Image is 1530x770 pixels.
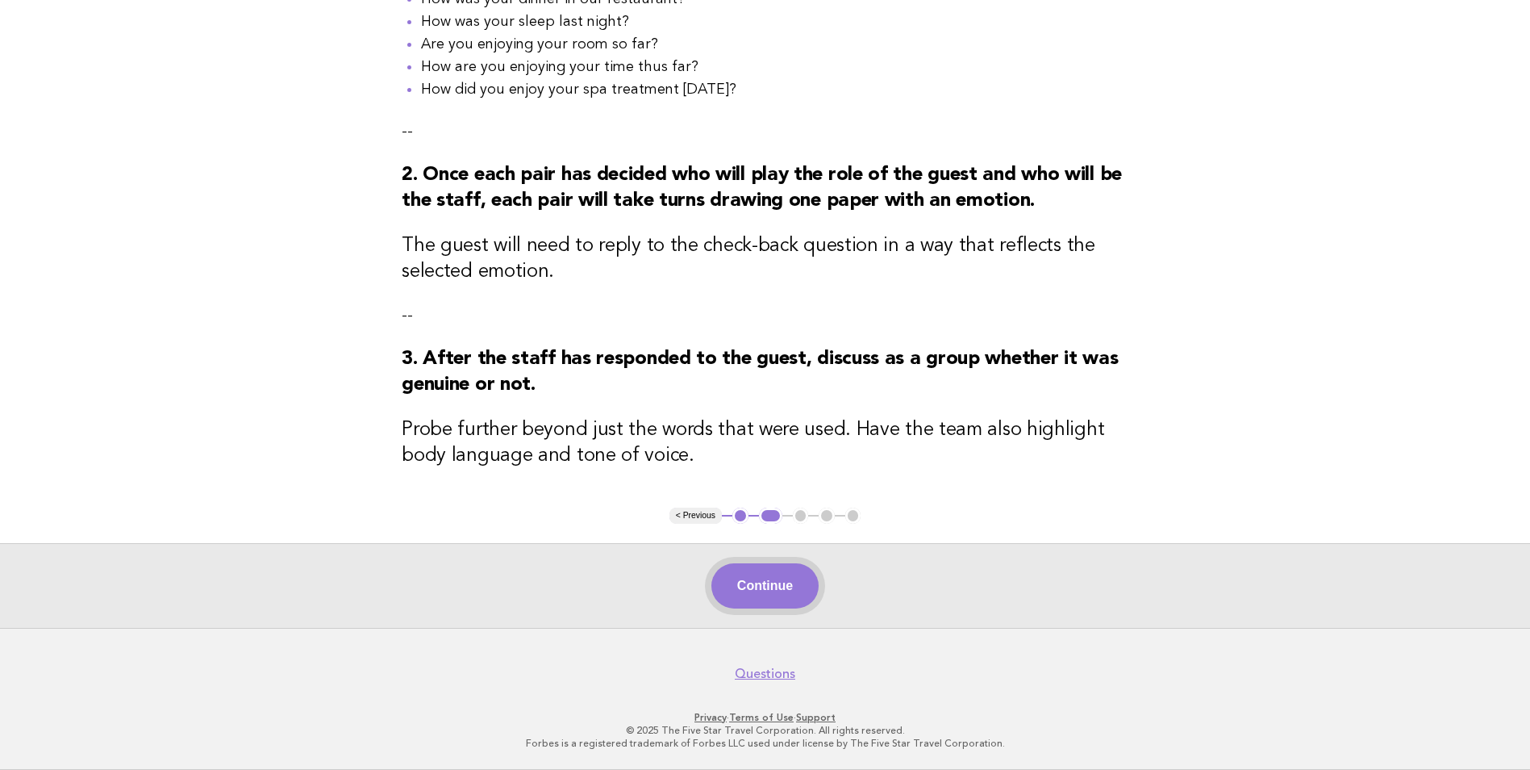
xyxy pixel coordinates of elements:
button: < Previous [669,508,722,524]
button: Continue [711,563,819,609]
li: Are you enjoying your room so far? [421,33,1128,56]
li: How did you enjoy your spa treatment [DATE]? [421,78,1128,101]
strong: 2. Once each pair has decided who will play the role of the guest and who will be the staff, each... [402,165,1122,211]
button: 2 [759,508,782,524]
li: How are you enjoying your time thus far? [421,56,1128,78]
button: 1 [732,508,748,524]
h3: Probe further beyond just the words that were used. Have the team also highlight body language an... [402,417,1128,469]
a: Support [796,712,836,723]
p: · · [272,711,1259,724]
li: How was your sleep last night? [421,10,1128,33]
a: Questions [735,666,795,682]
a: Terms of Use [729,712,794,723]
p: -- [402,304,1128,327]
p: -- [402,120,1128,143]
p: © 2025 The Five Star Travel Corporation. All rights reserved. [272,724,1259,737]
a: Privacy [694,712,727,723]
strong: 3. After the staff has responded to the guest, discuss as a group whether it was genuine or not. [402,349,1118,395]
p: Forbes is a registered trademark of Forbes LLC used under license by The Five Star Travel Corpora... [272,737,1259,750]
h3: The guest will need to reply to the check-back question in a way that reflects the selected emotion. [402,233,1128,285]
